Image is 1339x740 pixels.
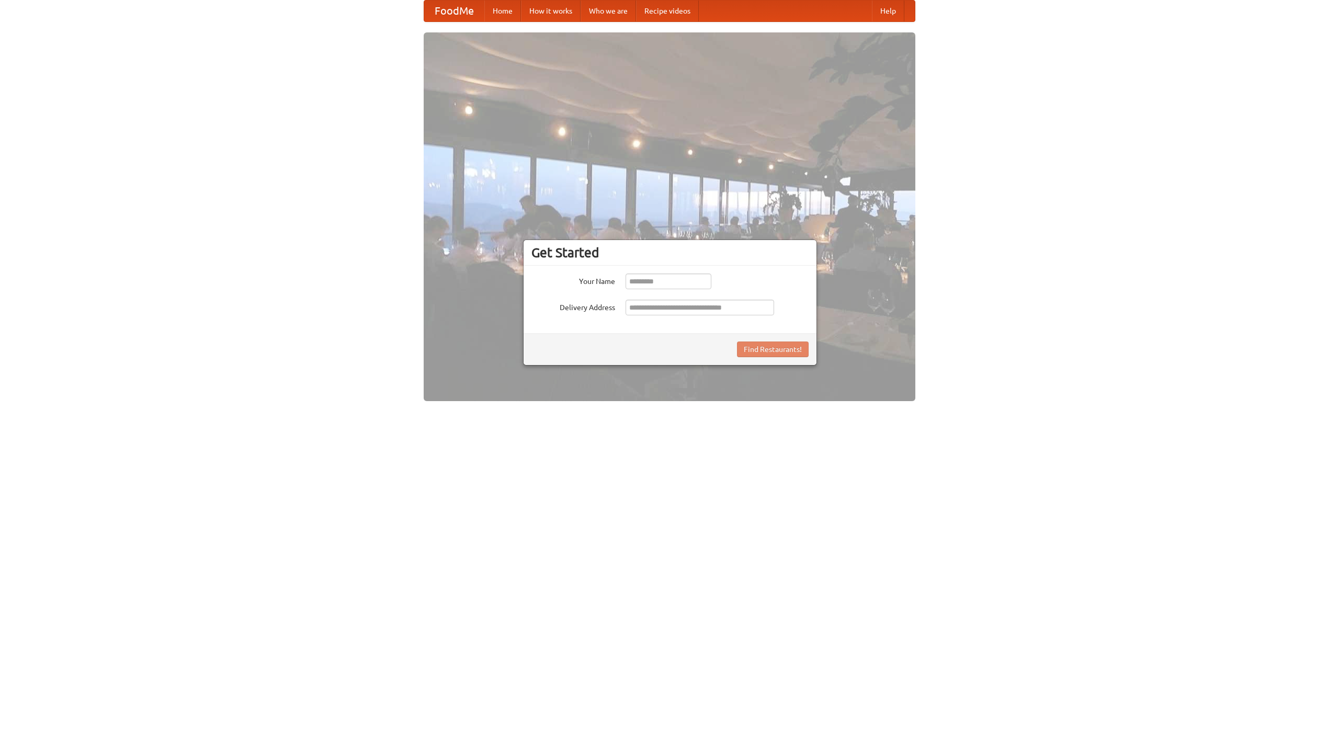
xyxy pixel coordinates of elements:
label: Your Name [531,274,615,287]
label: Delivery Address [531,300,615,313]
a: Help [872,1,904,21]
a: FoodMe [424,1,484,21]
a: Who we are [581,1,636,21]
button: Find Restaurants! [737,341,809,357]
a: Recipe videos [636,1,699,21]
h3: Get Started [531,245,809,260]
a: Home [484,1,521,21]
a: How it works [521,1,581,21]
